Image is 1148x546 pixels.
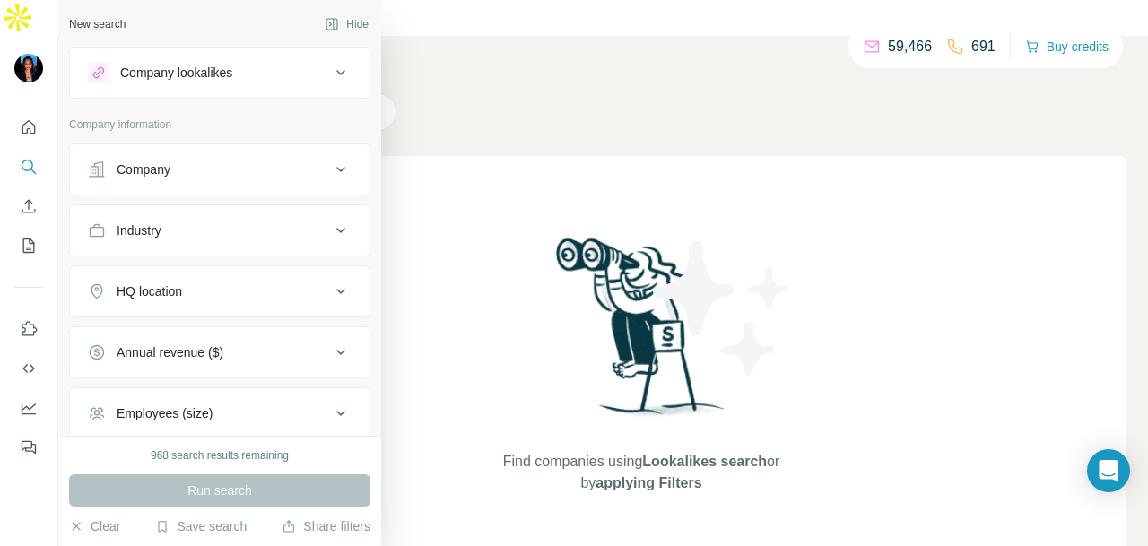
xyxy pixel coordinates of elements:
[69,117,370,133] p: Company information
[312,11,381,38] button: Hide
[117,404,213,422] div: Employees (size)
[70,148,370,191] button: Company
[14,352,43,385] button: Use Surfe API
[117,160,170,178] div: Company
[888,36,932,57] p: 59,466
[641,228,803,389] img: Surfe Illustration - Stars
[14,190,43,222] button: Enrich CSV
[117,343,223,361] div: Annual revenue ($)
[14,54,43,82] img: Avatar
[70,270,370,313] button: HQ location
[70,331,370,374] button: Annual revenue ($)
[498,451,785,494] span: Find companies using or by
[155,517,247,535] button: Save search
[14,431,43,464] button: Feedback
[69,517,120,535] button: Clear
[69,16,126,32] div: New search
[14,392,43,424] button: Dashboard
[70,51,370,94] button: Company lookalikes
[14,230,43,262] button: My lists
[642,454,767,469] span: Lookalikes search
[156,57,1126,82] h4: Search
[282,517,370,535] button: Share filters
[151,447,289,464] div: 968 search results remaining
[117,282,182,300] div: HQ location
[14,111,43,143] button: Quick start
[70,392,370,435] button: Employees (size)
[14,313,43,345] button: Use Surfe on LinkedIn
[14,151,43,183] button: Search
[1087,449,1130,492] div: Open Intercom Messenger
[117,221,161,239] div: Industry
[120,64,232,82] div: Company lookalikes
[1025,34,1109,59] button: Buy credits
[548,233,735,433] img: Surfe Illustration - Woman searching with binoculars
[596,475,701,490] span: applying Filters
[70,209,370,252] button: Industry
[971,36,996,57] p: 691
